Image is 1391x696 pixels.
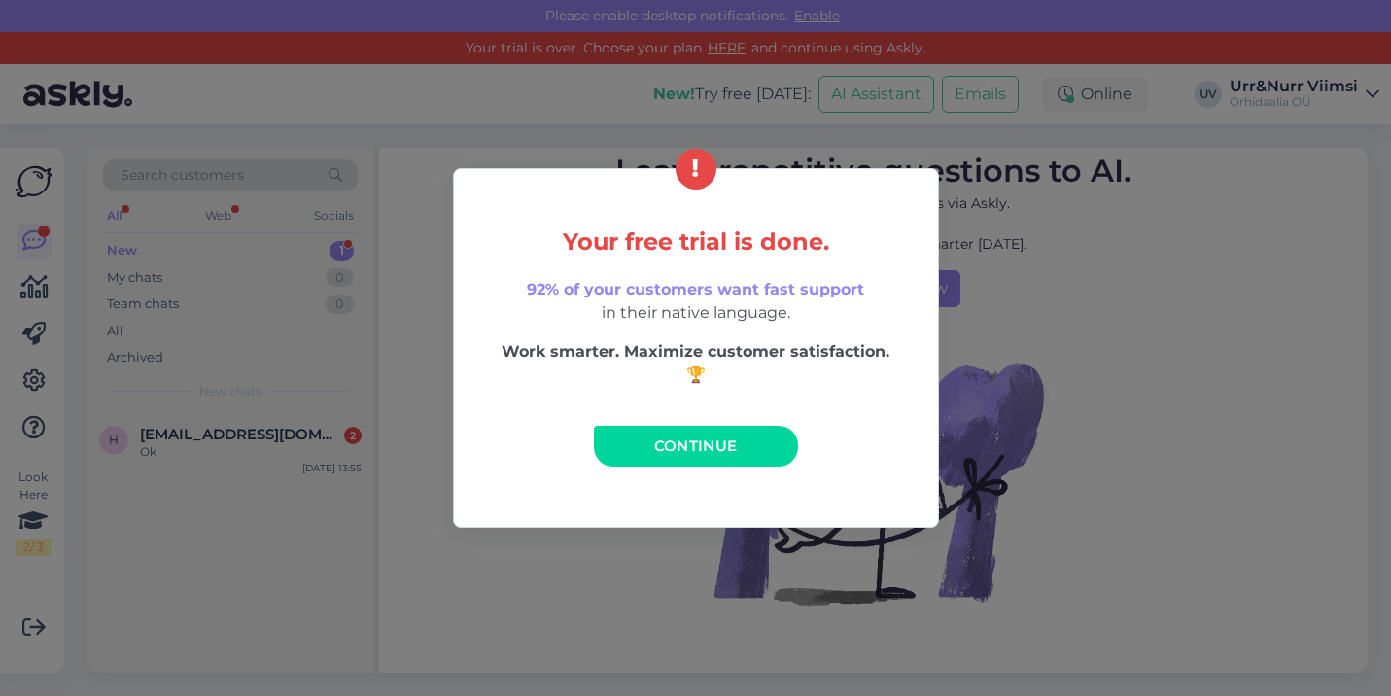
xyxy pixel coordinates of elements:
span: Continue [654,436,738,455]
h5: Your free trial is done. [495,229,897,255]
p: in their native language. [495,278,897,325]
span: 92% of your customers want fast support [527,280,864,298]
a: Continue [594,426,798,467]
p: Work smarter. Maximize customer satisfaction. 🏆 [495,340,897,387]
